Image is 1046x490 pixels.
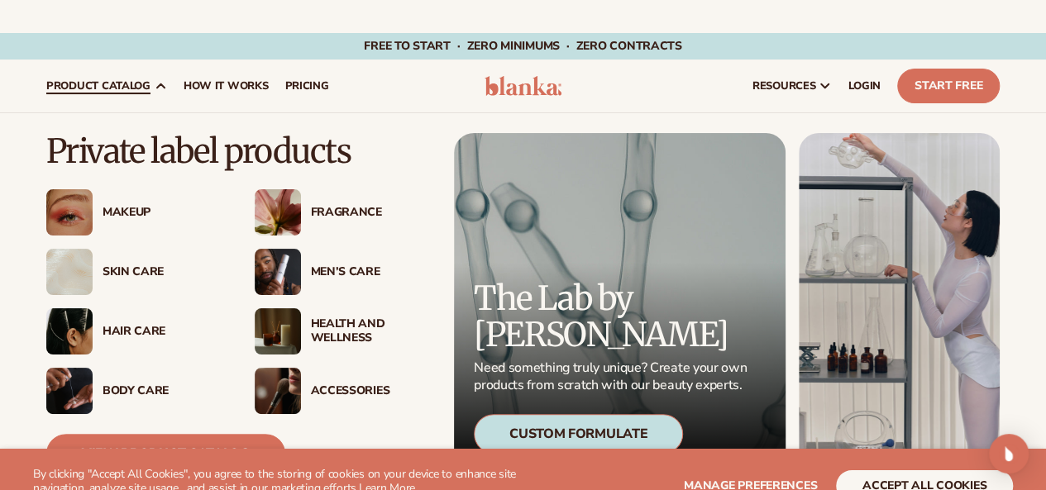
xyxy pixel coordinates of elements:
[103,265,222,279] div: Skin Care
[848,79,881,93] span: LOGIN
[454,133,786,473] a: Microscopic product formula. The Lab by [PERSON_NAME] Need something truly unique? Create your ow...
[799,133,1000,473] img: Female in lab with equipment.
[474,414,683,454] div: Custom Formulate
[897,69,1000,103] a: Start Free
[46,249,93,295] img: Cream moisturizer swatch.
[46,79,150,93] span: product catalog
[474,280,752,353] p: The Lab by [PERSON_NAME]
[485,76,562,96] img: logo
[255,368,301,414] img: Female with makeup brush.
[184,79,269,93] span: How It Works
[255,249,301,295] img: Male holding moisturizer bottle.
[41,33,1005,59] div: Announcement
[46,368,93,414] img: Male hand applying moisturizer.
[46,249,222,295] a: Cream moisturizer swatch. Skin Care
[103,206,222,220] div: Makeup
[311,206,430,220] div: Fragrance
[103,325,222,339] div: Hair Care
[46,308,222,354] a: Female hair pulled back with clips. Hair Care
[752,79,815,93] span: resources
[255,249,430,295] a: Male holding moisturizer bottle. Men’s Care
[255,308,430,354] a: Candles and incense on table. Health And Wellness
[284,79,328,93] span: pricing
[46,368,222,414] a: Male hand applying moisturizer. Body Care
[46,434,285,473] a: View Product Catalog
[311,384,430,398] div: Accessories
[46,189,222,235] a: Female with glitter eye makeup. Makeup
[103,384,222,398] div: Body Care
[840,59,889,112] a: LOGIN
[46,189,93,235] img: Female with glitter eye makeup.
[255,308,301,354] img: Candles and incense on table.
[255,189,301,235] img: Pink blooming flower.
[175,59,277,112] a: How It Works
[311,317,430,345] div: Health And Wellness
[46,308,93,354] img: Female hair pulled back with clips.
[744,59,840,112] a: resources
[38,59,175,112] a: product catalog
[474,359,752,394] p: Need something truly unique? Create your own products from scratch with our beauty experts.
[311,265,430,279] div: Men’s Care
[255,368,430,414] a: Female with makeup brush. Accessories
[46,133,429,169] p: Private label products
[276,59,337,112] a: pricing
[989,434,1029,473] div: Open Intercom Messenger
[364,38,681,54] span: Free to start · ZERO minimums · ZERO contracts
[255,189,430,235] a: Pink blooming flower. Fragrance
